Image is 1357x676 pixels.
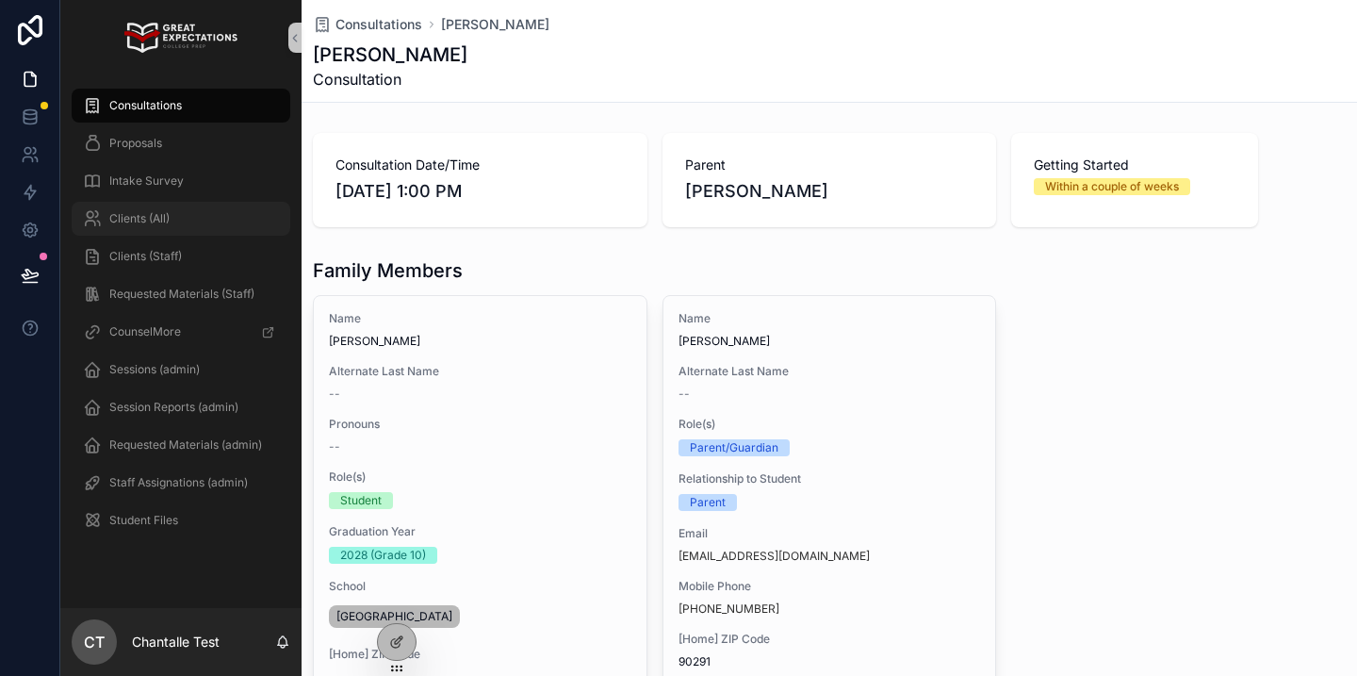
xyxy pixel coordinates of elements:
span: Consultations [335,15,422,34]
span: [Home] ZIP Code [329,647,631,662]
span: Email [678,526,981,541]
span: Name [329,311,631,326]
a: [PHONE_NUMBER] [678,602,779,617]
span: -- [329,439,340,454]
span: Getting Started [1034,156,1235,174]
div: 2028 (Grade 10) [340,547,426,564]
div: Parent [690,494,726,511]
span: Relationship to Student [678,471,981,486]
span: Mobile Phone [678,579,981,594]
a: Proposals [72,126,290,160]
span: Sessions (admin) [109,362,200,377]
span: Clients (Staff) [109,249,182,264]
span: Requested Materials (admin) [109,437,262,453]
div: scrollable content [60,75,302,562]
span: -- [329,387,340,402]
span: [PERSON_NAME] [685,178,974,205]
a: Sessions (admin) [72,353,290,387]
span: CT [84,631,105,653]
span: [Home] ZIP Code [678,632,981,647]
span: Requested Materials (Staff) [109,287,254,302]
span: Consultations [109,98,182,113]
span: Proposals [109,136,162,151]
a: Requested Materials (admin) [72,428,290,462]
h1: Family Members [313,257,463,284]
span: Student Files [109,513,178,528]
a: CounselMore [72,315,290,349]
span: -- [678,387,690,402]
h1: [PERSON_NAME] [313,41,467,68]
a: Clients (All) [72,202,290,236]
span: Staff Assignations (admin) [109,475,248,490]
a: Staff Assignations (admin) [72,466,290,500]
span: School [329,579,631,594]
a: [EMAIL_ADDRESS][DOMAIN_NAME] [678,549,870,564]
span: Name [678,311,981,326]
div: Student [340,492,382,509]
div: Within a couple of weeks [1045,178,1179,195]
a: Consultations [72,89,290,123]
a: Requested Materials (Staff) [72,277,290,311]
img: App logo [124,23,237,53]
span: Intake Survey [109,173,184,189]
span: Consultation [313,68,467,91]
div: Parent/Guardian [690,439,778,456]
span: Parent [685,156,974,174]
span: Consultation Date/Time [335,156,625,174]
span: [DATE] 1:00 PM [335,178,625,205]
a: Session Reports (admin) [72,390,290,424]
span: Alternate Last Name [678,364,981,379]
a: [PERSON_NAME] [441,15,549,34]
a: Student Files [72,503,290,537]
span: Session Reports (admin) [109,400,238,415]
span: Alternate Last Name [329,364,631,379]
span: 90291 [678,654,981,669]
span: CounselMore [109,324,181,339]
span: Role(s) [678,417,981,432]
a: Consultations [313,15,422,34]
a: Clients (Staff) [72,239,290,273]
span: [GEOGRAPHIC_DATA] [336,609,452,624]
span: Clients (All) [109,211,170,226]
span: [PERSON_NAME] [678,334,981,349]
span: Role(s) [329,470,631,485]
a: Intake Survey [72,164,290,198]
span: [PERSON_NAME] [329,334,631,349]
span: Pronouns [329,417,631,432]
span: Graduation Year [329,524,631,539]
p: Chantalle Test [132,633,220,651]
